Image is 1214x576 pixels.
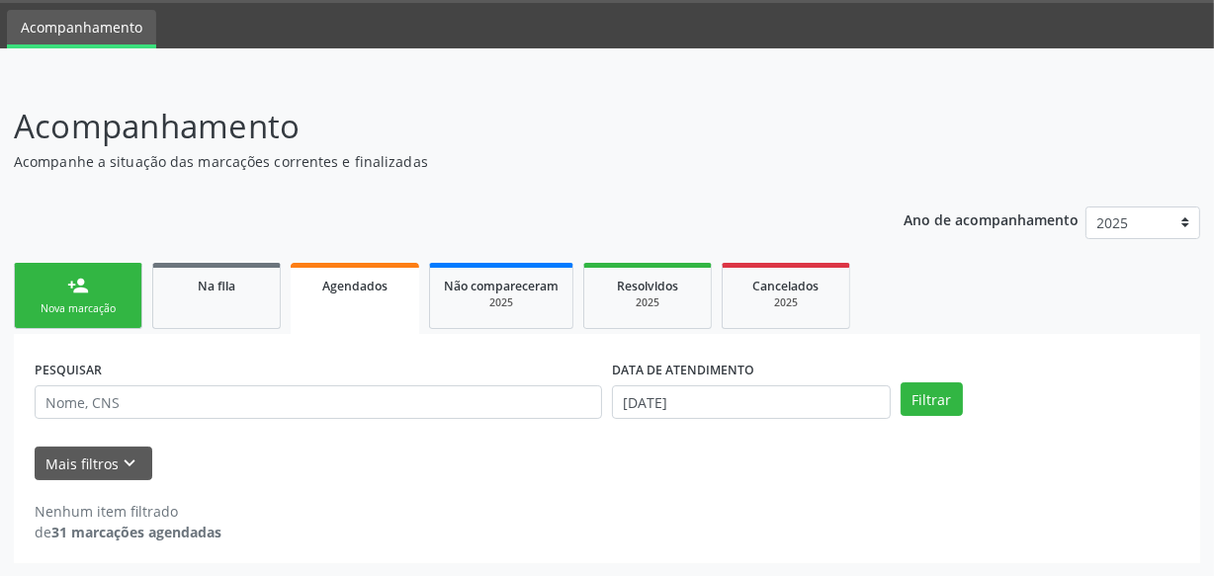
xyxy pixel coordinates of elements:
span: Não compareceram [444,278,559,294]
span: Resolvidos [617,278,678,294]
input: Selecione um intervalo [612,385,891,419]
p: Acompanhe a situação das marcações correntes e finalizadas [14,151,844,172]
div: 2025 [444,295,559,310]
i: keyboard_arrow_down [120,453,141,474]
p: Acompanhamento [14,102,844,151]
span: Na fila [198,278,235,294]
div: Nova marcação [29,301,128,316]
input: Nome, CNS [35,385,602,419]
span: Agendados [322,278,388,294]
span: Cancelados [753,278,820,294]
label: DATA DE ATENDIMENTO [612,355,754,385]
a: Acompanhamento [7,10,156,48]
div: de [35,522,221,542]
div: person_add [67,275,89,296]
div: Nenhum item filtrado [35,501,221,522]
p: Ano de acompanhamento [904,206,1079,231]
label: PESQUISAR [35,355,102,385]
strong: 31 marcações agendadas [51,523,221,541]
button: Mais filtroskeyboard_arrow_down [35,447,152,481]
div: 2025 [737,295,835,310]
div: 2025 [598,295,697,310]
button: Filtrar [901,382,963,416]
